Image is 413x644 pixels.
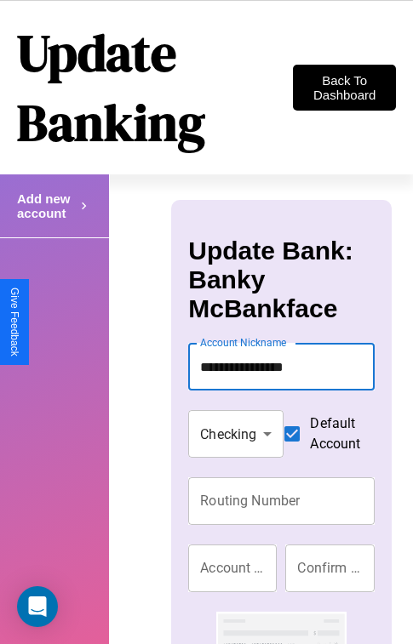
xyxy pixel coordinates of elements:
h3: Update Bank: Banky McBankface [188,237,374,323]
div: Open Intercom Messenger [17,586,58,627]
button: Back To Dashboard [293,65,396,111]
div: Give Feedback [9,288,20,356]
span: Default Account [310,413,360,454]
label: Account Nickname [200,335,287,350]
div: Checking [188,410,284,458]
h1: Update Banking [17,18,293,157]
h4: Add new account [17,191,77,220]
